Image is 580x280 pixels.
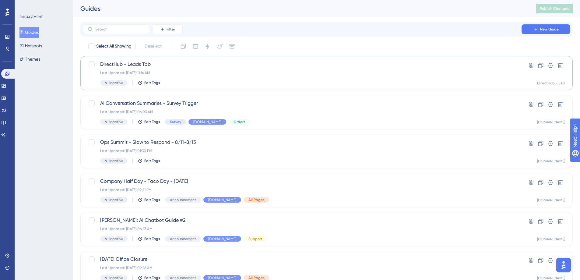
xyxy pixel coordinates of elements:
[80,4,521,13] div: Guides
[540,6,569,11] span: Publish Changes
[19,40,42,51] button: Hotspots
[19,15,43,19] div: ENGAGEMENT
[19,27,39,38] button: Guides
[554,256,573,274] iframe: UserGuiding AI Assistant Launcher
[19,54,40,65] button: Themes
[536,4,573,13] button: Publish Changes
[14,2,38,9] span: Need Help?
